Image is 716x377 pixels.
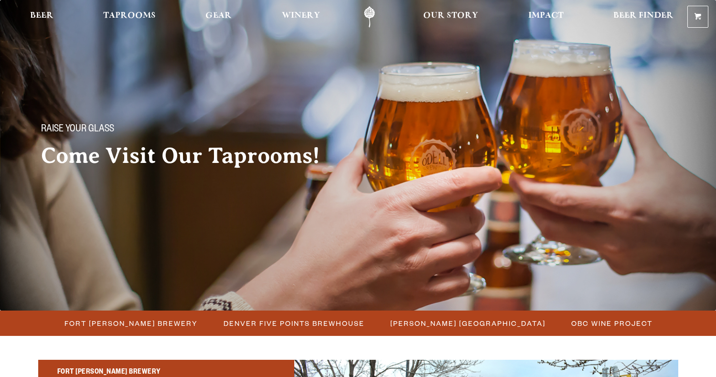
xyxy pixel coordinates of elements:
a: Fort [PERSON_NAME] Brewery [59,316,203,330]
span: Fort [PERSON_NAME] Brewery [64,316,198,330]
span: Taprooms [103,12,156,20]
span: Impact [528,12,564,20]
a: Impact [522,6,570,28]
a: Beer Finder [607,6,680,28]
h2: Come Visit Our Taprooms! [41,144,339,168]
a: Gear [199,6,238,28]
span: Denver Five Points Brewhouse [224,316,364,330]
span: Raise your glass [41,124,114,136]
a: OBC Wine Project [566,316,657,330]
span: [PERSON_NAME] [GEOGRAPHIC_DATA] [390,316,545,330]
span: Our Story [423,12,478,20]
span: Beer Finder [613,12,673,20]
span: Gear [205,12,232,20]
a: [PERSON_NAME] [GEOGRAPHIC_DATA] [385,316,550,330]
a: Taprooms [97,6,162,28]
a: Beer [24,6,60,28]
a: Our Story [417,6,484,28]
a: Odell Home [352,6,387,28]
a: Denver Five Points Brewhouse [218,316,369,330]
span: Beer [30,12,53,20]
span: Winery [282,12,320,20]
span: OBC Wine Project [571,316,652,330]
a: Winery [276,6,326,28]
